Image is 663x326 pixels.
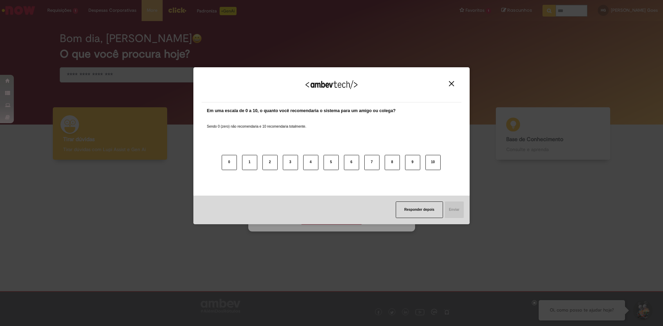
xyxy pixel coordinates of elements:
button: 10 [425,155,441,170]
button: 2 [262,155,278,170]
label: Sendo 0 (zero) não recomendaria e 10 recomendaria totalmente. [207,116,306,129]
button: 8 [385,155,400,170]
img: Close [449,81,454,86]
button: 4 [303,155,318,170]
img: Logo Ambevtech [306,80,357,89]
button: 0 [222,155,237,170]
button: Responder depois [396,201,443,218]
button: 1 [242,155,257,170]
button: 6 [344,155,359,170]
button: 3 [283,155,298,170]
button: 7 [364,155,379,170]
label: Em uma escala de 0 a 10, o quanto você recomendaria o sistema para um amigo ou colega? [207,108,396,114]
button: 9 [405,155,420,170]
button: 5 [324,155,339,170]
button: Close [447,81,456,87]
